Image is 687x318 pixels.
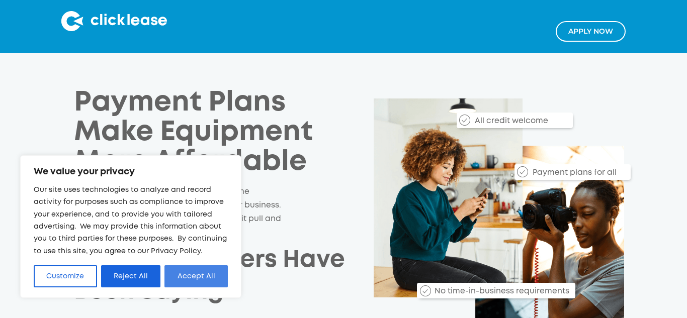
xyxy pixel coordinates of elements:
div: No time-in-business requirements [430,286,575,297]
div: We value your privacy [20,155,241,298]
button: Customize [34,265,97,287]
div: All credit welcome [470,116,573,127]
button: Accept All [164,265,228,287]
img: Checkmark_callout [459,115,470,126]
div: Payment plans for all [528,167,631,178]
img: Checkmark_callout [420,285,431,296]
span: Our site uses technologies to analyze and record activity for purposes such as compliance to impr... [34,187,227,254]
img: Checkmark_callout [517,166,528,177]
button: Reject All [101,265,161,287]
p: We value your privacy [34,166,228,178]
h1: Payment Plans Make Equipment More Affordable [74,88,326,177]
a: Apply NOw [556,21,626,42]
img: Clicklease logo [61,11,167,31]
